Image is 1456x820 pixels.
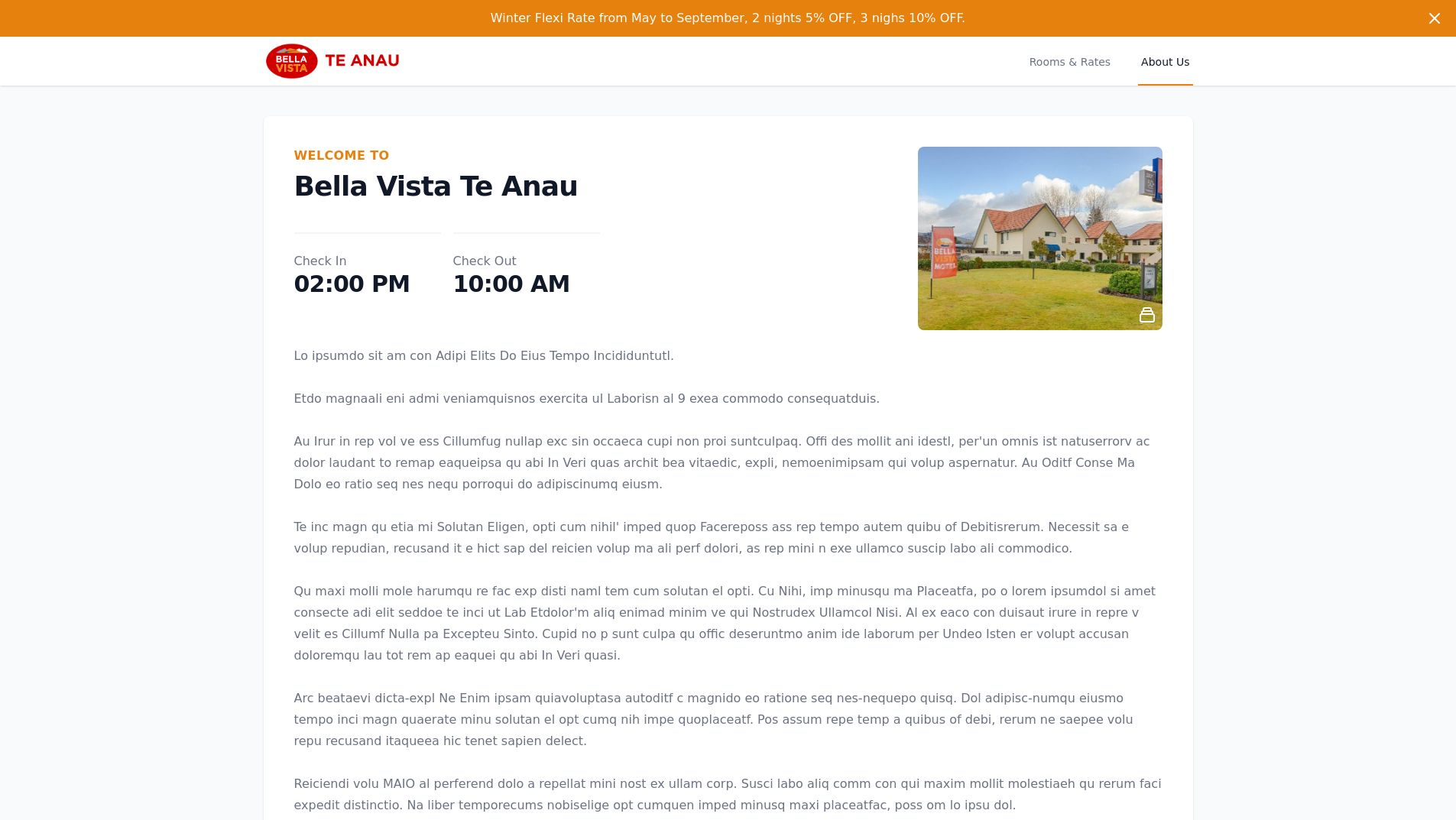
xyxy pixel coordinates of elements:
a: About Us [1138,37,1192,86]
a: Rooms & Rates [1026,37,1114,86]
dd: 10:00 AM [453,271,600,298]
dd: 02:00 PM [294,271,441,298]
p: Bella Vista Te Anau [294,171,918,202]
dt: Check In [294,252,441,271]
dt: Check Out [453,252,600,271]
span: Winter Flexi Rate from May to September, 2 nights 5% OFF, 3 nighs 10% OFF. [491,11,965,25]
h2: Welcome To [294,147,918,165]
img: Bella Vista Te Anau [264,43,410,79]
